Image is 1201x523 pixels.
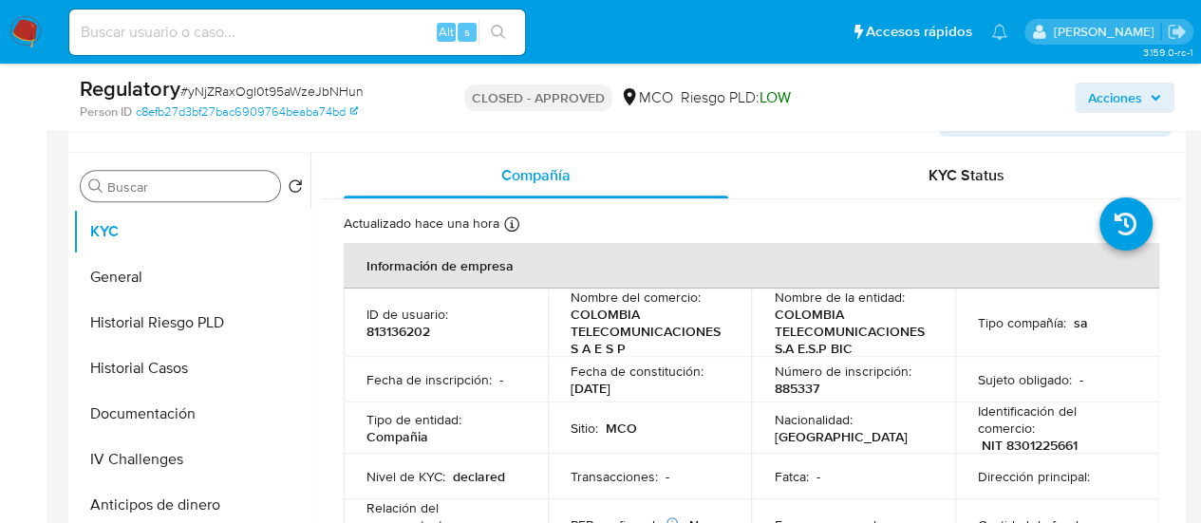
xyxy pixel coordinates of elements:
p: Tipo de entidad : [366,411,461,428]
span: Alt [439,23,454,41]
p: Nombre del comercio : [571,289,701,306]
button: KYC [73,209,310,254]
input: Buscar [107,178,272,196]
button: Acciones [1075,83,1174,113]
p: Sitio : [571,420,598,437]
p: alan.sanchez@mercadolibre.com [1053,23,1160,41]
input: Buscar usuario o caso... [69,20,525,45]
p: Dirección principal : [978,468,1090,485]
p: [GEOGRAPHIC_DATA] [774,428,907,445]
p: Fatca : [774,468,808,485]
p: Compañia [366,428,428,445]
th: Información de empresa [344,243,1159,289]
span: # yNjZRaxOgI0t95aWzeJbNHun [180,82,364,101]
a: Notificaciones [991,24,1007,40]
p: - [499,371,503,388]
span: LOW [760,86,791,108]
p: declared [453,468,505,485]
p: Tipo compañía : [978,314,1066,331]
b: Person ID [80,103,132,121]
button: Volver al orden por defecto [288,178,303,199]
p: 885337 [774,380,818,397]
p: Identificación del comercio : [978,402,1136,437]
p: MCO [606,420,637,437]
p: Fecha de constitución : [571,363,704,380]
p: COLOMBIA TELECOMUNICACIONES S A E S P [571,306,722,357]
span: Compañía [501,164,571,186]
p: Sujeto obligado : [978,371,1072,388]
p: Transacciones : [571,468,658,485]
p: [DATE] [571,380,610,397]
span: Accesos rápidos [866,22,972,42]
button: search-icon [479,19,517,46]
button: Buscar [88,178,103,194]
span: Riesgo PLD: [681,87,791,108]
p: NIT 8301225661 [982,437,1078,454]
span: KYC Status [929,164,1004,186]
a: Salir [1167,22,1187,42]
span: 3.159.0-rc-1 [1142,45,1192,60]
p: sa [1074,314,1088,331]
p: CLOSED - APPROVED [464,84,612,111]
button: General [73,254,310,300]
button: Documentación [73,391,310,437]
button: IV Challenges [73,437,310,482]
span: Acciones [1088,83,1142,113]
p: Nivel de KYC : [366,468,445,485]
p: Actualizado hace una hora [344,215,499,233]
a: c8efb27d3bf27bac6909764beaba74bd [136,103,358,121]
p: COLOMBIA TELECOMUNICACIONES S.A E.S.P BIC [774,306,925,357]
button: Historial Casos [73,346,310,391]
p: Fecha de inscripción : [366,371,492,388]
p: ID de usuario : [366,306,448,323]
p: - [1079,371,1083,388]
div: MCO [620,87,673,108]
b: Regulatory [80,73,180,103]
p: - [666,468,669,485]
button: Historial Riesgo PLD [73,300,310,346]
span: s [464,23,470,41]
p: Nacionalidad : [774,411,852,428]
p: Nombre de la entidad : [774,289,904,306]
p: - [816,468,819,485]
p: 813136202 [366,323,430,340]
p: Número de inscripción : [774,363,910,380]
